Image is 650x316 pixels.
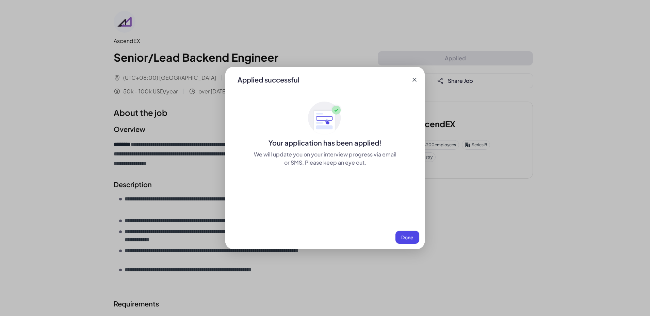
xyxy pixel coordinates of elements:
div: We will update you on your interview progress via email or SMS. Please keep an eye out. [253,150,397,167]
button: Done [395,231,419,244]
div: Your application has been applied! [225,138,425,148]
img: ApplyedMaskGroup3.svg [308,101,342,135]
span: Done [401,234,413,240]
div: Applied successful [238,75,299,85]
